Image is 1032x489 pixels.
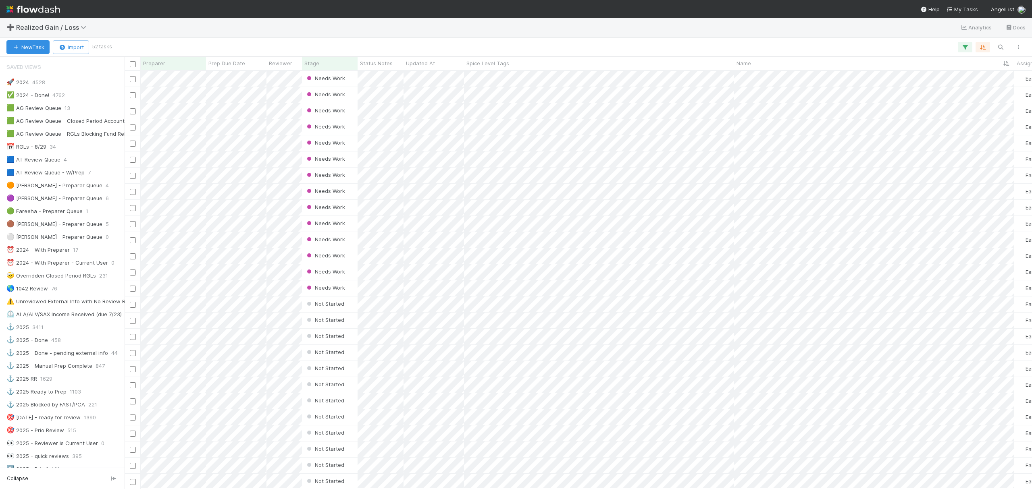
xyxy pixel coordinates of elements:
[6,259,15,266] span: ⏰
[305,267,345,276] div: Needs Work
[305,381,344,387] span: Not Started
[6,155,60,165] div: AT Review Queue
[304,59,319,67] span: Stage
[6,296,143,307] div: Unreviewed External Info with No Review Request
[305,90,345,98] div: Needs Work
[52,464,60,474] span: 161
[111,258,114,268] span: 0
[305,332,344,340] div: Not Started
[305,139,345,147] div: Needs Work
[6,414,15,421] span: 🎯
[6,77,29,87] div: 2024
[305,333,344,339] span: Not Started
[305,268,345,275] span: Needs Work
[130,269,136,276] input: Toggle Row Selected
[6,362,15,369] span: ⚓
[6,272,15,279] span: 🤕
[305,188,345,194] span: Needs Work
[130,318,136,324] input: Toggle Row Selected
[6,374,37,384] div: 2025 RR
[305,316,344,324] div: Not Started
[946,6,978,12] span: My Tasks
[305,429,344,436] span: Not Started
[84,412,96,423] span: 1390
[305,171,345,179] div: Needs Work
[52,90,65,100] span: 4762
[130,398,136,404] input: Toggle Row Selected
[6,438,98,448] div: 2025 - Reviewer is Current User
[305,252,345,259] span: Needs Work
[6,387,67,397] div: 2025 Ready to Prep
[70,387,81,397] span: 1103
[6,323,15,330] span: ⚓
[6,348,108,358] div: 2025 - Done - pending external info
[88,400,97,410] span: 221
[6,130,15,137] span: 🟩
[305,300,344,308] div: Not Started
[1018,446,1024,452] img: avatar_bc42736a-3f00-4d10-a11d-d22e63cdc729.png
[96,361,105,371] span: 847
[6,271,96,281] div: Overridden Closed Period RGLs
[208,59,245,67] span: Prep Due Date
[51,335,61,345] span: 458
[305,317,344,323] span: Not Started
[32,77,45,87] span: 4528
[130,189,136,195] input: Toggle Row Selected
[51,284,57,294] span: 76
[6,169,15,176] span: 🟦
[6,168,85,178] div: AT Review Queue - W/Prep
[6,40,50,54] button: NewTask
[6,311,15,317] span: ⏲️
[305,429,344,437] div: Not Started
[106,193,109,203] span: 6
[53,40,89,54] button: Import
[130,92,136,98] input: Toggle Row Selected
[86,206,88,216] span: 1
[6,412,81,423] div: [DATE] - ready for review
[6,129,138,139] div: AG Review Queue - RGLs Blocking Fund Release
[1018,220,1024,227] img: avatar_bc42736a-3f00-4d10-a11d-d22e63cdc729.png
[130,382,136,388] input: Toggle Row Selected
[1018,140,1024,146] img: avatar_bc42736a-3f00-4d10-a11d-d22e63cdc729.png
[305,106,345,114] div: Needs Work
[6,182,15,189] span: 🟠
[130,463,136,469] input: Toggle Row Selected
[106,180,109,191] span: 4
[6,91,15,98] span: ✅
[946,5,978,13] a: My Tasks
[305,413,344,420] span: Not Started
[6,298,15,305] span: ⚠️
[6,322,29,332] div: 2025
[305,187,345,195] div: Needs Work
[6,24,15,31] span: ➕
[920,5,940,13] div: Help
[99,271,108,281] span: 231
[6,233,15,240] span: ⚪
[6,2,60,16] img: logo-inverted-e16ddd16eac7371096b0.svg
[1018,317,1024,323] img: avatar_bc42736a-3f00-4d10-a11d-d22e63cdc729.png
[64,103,70,113] span: 13
[1018,430,1024,436] img: avatar_bc42736a-3f00-4d10-a11d-d22e63cdc729.png
[305,445,344,453] div: Not Started
[305,172,345,178] span: Needs Work
[6,452,15,459] span: 👀
[1018,108,1024,114] img: avatar_bc42736a-3f00-4d10-a11d-d22e63cdc729.png
[130,61,136,67] input: Toggle All Rows Selected
[6,336,15,343] span: ⚓
[305,364,344,372] div: Not Started
[305,284,345,292] div: Needs Work
[6,439,15,446] span: 👀
[130,237,136,243] input: Toggle Row Selected
[111,348,118,358] span: 44
[6,285,15,292] span: 🌎
[305,397,344,404] span: Not Started
[92,43,112,50] small: 52 tasks
[50,142,56,152] span: 34
[305,349,344,355] span: Not Started
[6,193,102,203] div: [PERSON_NAME] - Preparer Queue
[1018,75,1024,82] img: avatar_bc42736a-3f00-4d10-a11d-d22e63cdc729.png
[1018,285,1024,291] img: avatar_bc42736a-3f00-4d10-a11d-d22e63cdc729.png
[1018,172,1024,178] img: avatar_bc42736a-3f00-4d10-a11d-d22e63cdc729.png
[360,59,393,67] span: Status Notes
[305,300,344,307] span: Not Started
